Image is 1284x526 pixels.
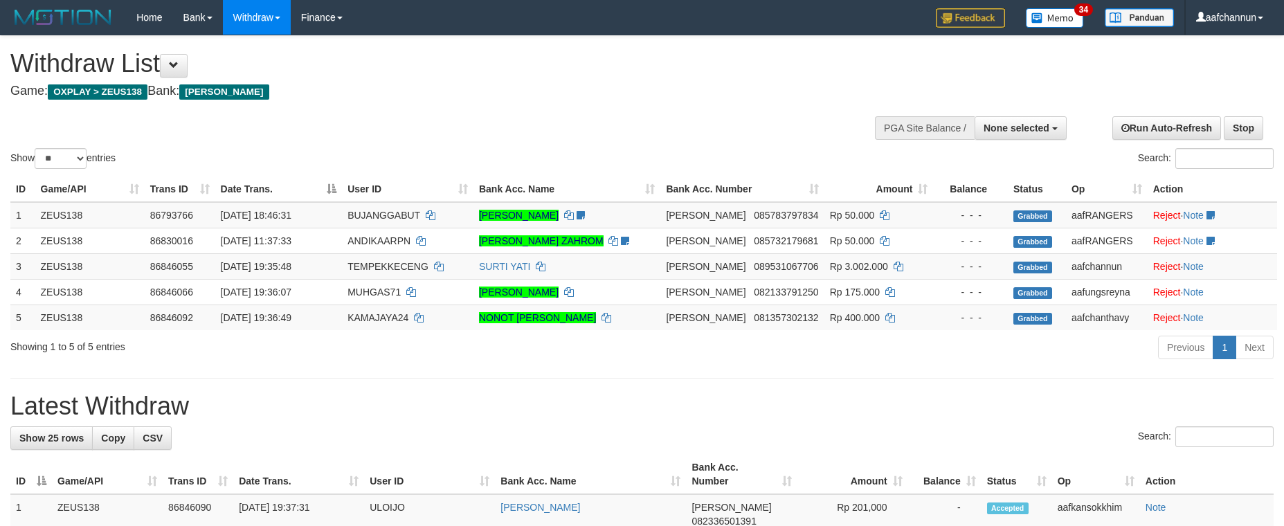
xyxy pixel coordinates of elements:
span: 86846092 [150,312,193,323]
div: - - - [939,234,1002,248]
span: 86846055 [150,261,193,272]
span: [PERSON_NAME] [666,312,745,323]
td: 3 [10,253,35,279]
button: None selected [975,116,1067,140]
span: OXPLAY > ZEUS138 [48,84,147,100]
td: ZEUS138 [35,228,145,253]
span: [DATE] 19:36:07 [221,287,291,298]
div: - - - [939,208,1002,222]
a: Show 25 rows [10,426,93,450]
span: Copy [101,433,125,444]
th: Date Trans.: activate to sort column ascending [233,455,364,494]
a: Note [1183,287,1204,298]
a: Previous [1158,336,1213,359]
th: Op: activate to sort column ascending [1066,176,1148,202]
span: 34 [1074,3,1093,16]
div: - - - [939,311,1002,325]
span: Grabbed [1013,262,1052,273]
span: [PERSON_NAME] [666,235,745,246]
img: panduan.png [1105,8,1174,27]
th: Game/API: activate to sort column ascending [35,176,145,202]
span: Copy 085732179681 to clipboard [754,235,818,246]
a: CSV [134,426,172,450]
th: Bank Acc. Number: activate to sort column ascending [686,455,797,494]
span: MUHGAS71 [347,287,401,298]
a: Note [1183,210,1204,221]
a: SURTI YATI [479,261,530,272]
th: Bank Acc. Number: activate to sort column ascending [660,176,824,202]
th: Amount: activate to sort column ascending [797,455,908,494]
a: [PERSON_NAME] ZAHROM [479,235,604,246]
span: CSV [143,433,163,444]
div: - - - [939,285,1002,299]
span: None selected [984,123,1049,134]
span: [DATE] 19:35:48 [221,261,291,272]
td: · [1148,202,1277,228]
td: aafchannun [1066,253,1148,279]
h1: Latest Withdraw [10,392,1274,420]
span: [DATE] 19:36:49 [221,312,291,323]
span: Copy 085783797834 to clipboard [754,210,818,221]
span: Rp 50.000 [830,235,875,246]
th: Game/API: activate to sort column ascending [52,455,163,494]
a: NONOT [PERSON_NAME] [479,312,596,323]
a: [PERSON_NAME] [479,287,559,298]
th: Trans ID: activate to sort column ascending [145,176,215,202]
label: Show entries [10,148,116,169]
span: Rp 400.000 [830,312,880,323]
span: Grabbed [1013,236,1052,248]
th: Balance: activate to sort column ascending [908,455,982,494]
th: Bank Acc. Name: activate to sort column ascending [473,176,660,202]
th: Action [1140,455,1274,494]
th: Bank Acc. Name: activate to sort column ascending [495,455,686,494]
span: KAMAJAYA24 [347,312,408,323]
td: · [1148,228,1277,253]
th: Op: activate to sort column ascending [1052,455,1140,494]
span: Copy 081357302132 to clipboard [754,312,818,323]
span: [PERSON_NAME] [666,287,745,298]
a: Next [1236,336,1274,359]
label: Search: [1138,148,1274,169]
td: aafchanthavy [1066,305,1148,330]
a: Note [1183,235,1204,246]
span: Rp 175.000 [830,287,880,298]
td: aafungsreyna [1066,279,1148,305]
td: ZEUS138 [35,279,145,305]
span: BUJANGGABUT [347,210,420,221]
span: Grabbed [1013,210,1052,222]
span: [PERSON_NAME] [666,261,745,272]
input: Search: [1175,426,1274,447]
th: User ID: activate to sort column ascending [342,176,473,202]
span: Grabbed [1013,287,1052,299]
input: Search: [1175,148,1274,169]
a: Note [1183,312,1204,323]
a: Run Auto-Refresh [1112,116,1221,140]
th: Trans ID: activate to sort column ascending [163,455,233,494]
td: ZEUS138 [35,253,145,279]
th: Date Trans.: activate to sort column descending [215,176,343,202]
a: 1 [1213,336,1236,359]
a: Note [1146,502,1166,513]
span: TEMPEKKECENG [347,261,428,272]
span: Copy 082133791250 to clipboard [754,287,818,298]
img: Button%20Memo.svg [1026,8,1084,28]
select: Showentries [35,148,87,169]
th: Status [1008,176,1066,202]
a: Copy [92,426,134,450]
span: ANDIKAARPN [347,235,410,246]
span: 86793766 [150,210,193,221]
th: Action [1148,176,1277,202]
span: [PERSON_NAME] [179,84,269,100]
span: [DATE] 11:37:33 [221,235,291,246]
td: aafRANGERS [1066,228,1148,253]
a: Reject [1153,235,1181,246]
td: 2 [10,228,35,253]
td: · [1148,279,1277,305]
a: Reject [1153,261,1181,272]
span: Rp 3.002.000 [830,261,888,272]
span: [DATE] 18:46:31 [221,210,291,221]
div: PGA Site Balance / [875,116,975,140]
td: · [1148,253,1277,279]
td: · [1148,305,1277,330]
span: 86846066 [150,287,193,298]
